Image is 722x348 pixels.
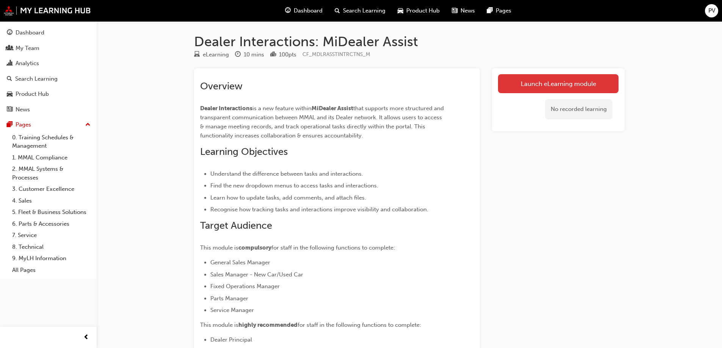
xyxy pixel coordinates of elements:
[238,244,271,251] span: compulsory
[200,80,243,92] span: Overview
[200,146,288,158] span: Learning Objectives
[392,3,446,19] a: car-iconProduct Hub
[210,194,366,201] span: Learn how to update tasks, add comments, and attach files.
[7,30,13,36] span: guage-icon
[4,6,91,16] img: mmal
[452,6,457,16] span: news-icon
[498,74,619,93] a: Launch eLearning module
[210,336,252,343] span: Dealer Principal
[203,50,229,59] div: eLearning
[200,321,238,328] span: This module is
[16,90,49,98] div: Product Hub
[9,253,94,264] a: 9. MyLH Information
[194,33,625,50] h1: Dealer Interactions: MiDealer Assist
[16,120,31,129] div: Pages
[3,87,94,101] a: Product Hub
[3,118,94,132] button: Pages
[7,60,13,67] span: chart-icon
[335,6,340,16] span: search-icon
[200,105,445,139] span: that supports more structured and transparent communication between MMAL and its Dealer network. ...
[398,6,403,16] span: car-icon
[9,218,94,230] a: 6. Parts & Accessories
[252,105,312,112] span: is a new feature within
[200,105,252,112] span: Dealer Interactions
[496,6,511,15] span: Pages
[16,59,39,68] div: Analytics
[210,307,254,314] span: Service Manager
[9,241,94,253] a: 8. Technical
[708,6,715,15] span: PV
[85,120,91,130] span: up-icon
[9,229,94,241] a: 7. Service
[270,51,276,58] span: podium-icon
[9,264,94,276] a: All Pages
[210,283,280,290] span: Fixed Operations Manager
[16,44,39,53] div: My Team
[545,99,612,119] div: No recorded learning
[3,24,94,118] button: DashboardMy TeamAnalyticsSearch LearningProduct HubNews
[9,206,94,218] a: 5. Fleet & Business Solutions
[7,76,12,83] span: search-icon
[238,321,298,328] span: highly recommended
[312,105,353,112] span: MiDealer Assist
[200,244,238,251] span: This module is
[9,183,94,195] a: 3. Customer Excellence
[270,50,296,59] div: Points
[487,6,493,16] span: pages-icon
[210,182,378,189] span: Find the new dropdown menus to access tasks and interactions.
[235,50,264,59] div: Duration
[3,41,94,55] a: My Team
[7,91,13,98] span: car-icon
[329,3,392,19] a: search-iconSearch Learning
[446,3,481,19] a: news-iconNews
[9,132,94,152] a: 0. Training Schedules & Management
[7,106,13,113] span: news-icon
[271,244,395,251] span: for staff in the following functions to complete:
[210,295,248,302] span: Parts Manager
[210,259,270,266] span: General Sales Manager
[210,206,428,213] span: Recognise how tracking tasks and interactions improve visibility and collaboration.
[7,122,13,128] span: pages-icon
[3,56,94,70] a: Analytics
[235,51,241,58] span: clock-icon
[210,170,363,177] span: Understand the difference between tasks and interactions.
[9,195,94,207] a: 4. Sales
[7,45,13,52] span: people-icon
[9,152,94,164] a: 1. MMAL Compliance
[9,163,94,183] a: 2. MMAL Systems & Processes
[298,321,421,328] span: for staff in the following functions to complete:
[460,6,475,15] span: News
[285,6,291,16] span: guage-icon
[302,51,370,58] span: Learning resource code
[279,50,296,59] div: 100 pts
[16,105,30,114] div: News
[3,103,94,117] a: News
[16,28,44,37] div: Dashboard
[294,6,323,15] span: Dashboard
[3,72,94,86] a: Search Learning
[15,75,58,83] div: Search Learning
[3,26,94,40] a: Dashboard
[210,271,303,278] span: Sales Manager - New Car/Used Car
[343,6,385,15] span: Search Learning
[83,333,89,342] span: prev-icon
[705,4,718,17] button: PV
[406,6,440,15] span: Product Hub
[194,51,200,58] span: learningResourceType_ELEARNING-icon
[244,50,264,59] div: 10 mins
[200,220,272,231] span: Target Audience
[481,3,517,19] a: pages-iconPages
[194,50,229,59] div: Type
[279,3,329,19] a: guage-iconDashboard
